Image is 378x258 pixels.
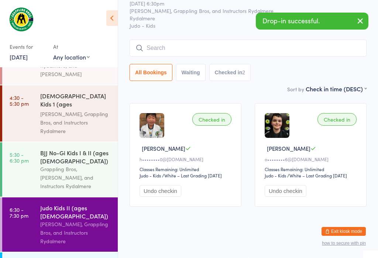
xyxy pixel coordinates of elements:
a: [DATE] [10,53,28,61]
div: Check in time (DESC) [306,85,367,93]
button: how to secure with pin [322,241,366,246]
img: Grappling Bros Rydalmere [7,6,35,33]
time: 5:30 - 6:30 pm [10,152,29,163]
div: Grappling Bros, [PERSON_NAME], and Instructors Rydalmere [40,165,111,190]
span: Rydalmere [130,14,355,22]
button: Undo checkin [265,185,306,197]
div: Any location [53,53,90,61]
div: Events for [10,41,46,53]
span: Judo - Kids [130,22,367,29]
div: h••••••••0@[DOMAIN_NAME] [140,156,234,162]
input: Search [130,40,367,57]
div: Classes Remaining: Unlimited [140,166,234,172]
time: 4:30 - 5:30 pm [10,95,29,106]
span: / White – Last Grading [DATE] [287,172,347,179]
span: [PERSON_NAME] [142,145,185,152]
button: Undo checkin [140,185,181,197]
button: Waiting [176,64,206,81]
button: Checked in2 [209,64,251,81]
button: All Bookings [130,64,172,81]
button: Exit kiosk mode [322,227,366,236]
span: [PERSON_NAME], Grappling Bros, and Instructors Rydalmere [130,7,355,14]
div: Judo - Kids [265,172,286,179]
div: [PERSON_NAME], Grappling Bros, and Instructors Rydalmere [40,220,111,245]
time: 6:30 - 7:30 pm [10,207,28,218]
label: Sort by [287,85,304,93]
div: Judo Kids II (ages [DEMOGRAPHIC_DATA]) [40,204,111,220]
div: Classes Remaining: Unlimited [265,166,359,172]
div: [DEMOGRAPHIC_DATA] Kids 1 (ages [DEMOGRAPHIC_DATA]) [40,92,111,110]
a: 4:30 -5:30 pm[DEMOGRAPHIC_DATA] Kids 1 (ages [DEMOGRAPHIC_DATA])[PERSON_NAME], Grappling Bros, an... [2,85,118,142]
div: BJJ No-Gi Kids I & II (ages [DEMOGRAPHIC_DATA]) [40,149,111,165]
div: 2 [242,69,245,75]
div: Judo - Kids [140,172,161,179]
div: o••••••••6@[DOMAIN_NAME] [265,156,359,162]
div: Checked in [317,113,357,126]
img: image1750322809.png [265,113,289,138]
div: At [53,41,90,53]
span: / White – Last Grading [DATE] [162,172,222,179]
div: [PERSON_NAME], Grappling Bros, and Instructors Rydalmere [40,110,111,135]
a: 5:30 -6:30 pmBJJ No-Gi Kids I & II (ages [DEMOGRAPHIC_DATA])Grappling Bros, [PERSON_NAME], and In... [2,142,118,197]
span: [PERSON_NAME] [267,145,310,152]
img: image1755906398.png [140,113,164,138]
div: Drop-in successful. [256,13,368,30]
a: 6:30 -7:30 pmJudo Kids II (ages [DEMOGRAPHIC_DATA])[PERSON_NAME], Grappling Bros, and Instructors... [2,197,118,252]
div: Checked in [192,113,231,126]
